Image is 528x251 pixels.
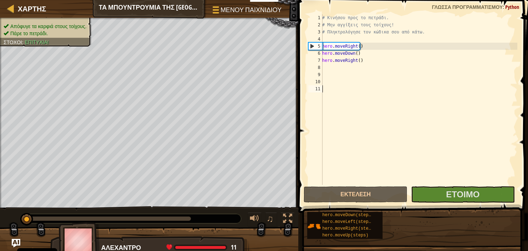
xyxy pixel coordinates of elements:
button: Έτοιμο [411,186,515,203]
span: hero.moveUp(steps) [322,233,369,238]
span: hero.moveDown(steps) [322,213,374,218]
div: 2 [308,21,322,28]
span: Συμβουλές [143,5,173,12]
div: 8 [308,64,322,71]
span: hero.moveRight(steps) [322,226,376,231]
li: Απόφυγε τα καρφιά στους τοίχους. [4,23,86,30]
div: health: 11 / 11 [166,244,236,251]
div: 6 [308,50,322,57]
div: 3 [308,28,322,36]
span: hero.moveLeft(steps) [322,219,374,224]
button: Εγγραφή [180,5,203,14]
span: Γλώσσα Προγραμματισμού [432,4,503,10]
span: : [503,4,505,10]
div: 10 [308,78,322,85]
span: Μενού Παιχνιδιού [220,5,282,15]
div: 7 [308,57,322,64]
div: 9 [308,71,322,78]
button: ρύθμιση έντασης [247,212,262,227]
span: Χάρτης [18,4,46,14]
a: Χάρτης [14,4,46,14]
div: 5 [309,43,322,50]
span: Python [505,4,519,10]
div: 4 [308,36,322,43]
span: : [22,39,25,45]
button: ♫ [265,212,277,227]
span: Στόχοι [4,39,22,45]
button: Ask AI [12,239,20,247]
span: Επιτυχία! [25,39,49,45]
span: Ask AI [123,5,135,12]
button: Toggle fullscreen [281,212,295,227]
div: 11 [308,85,322,92]
span: Πάρε το πετράδι. [10,31,48,36]
img: portrait.png [307,219,321,233]
span: Έτοιμο [446,188,480,200]
li: Πάρε το πετράδι. [4,30,86,37]
span: Απόφυγε τα καρφιά στους τοίχους. [10,23,86,29]
span: ♫ [267,213,274,224]
div: 1 [308,14,322,21]
button: Μενού Παιχνιδιού [207,3,286,20]
button: Εκτέλεση [304,186,407,203]
button: Ask AI [120,3,139,16]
